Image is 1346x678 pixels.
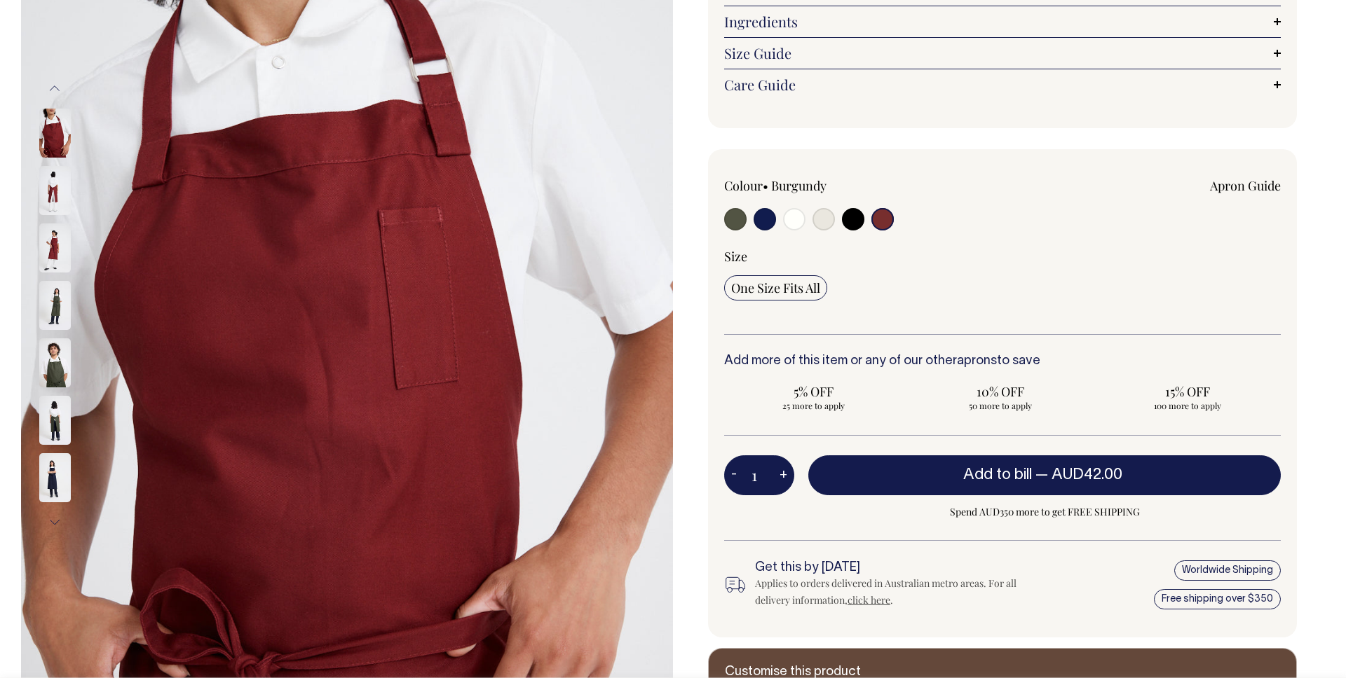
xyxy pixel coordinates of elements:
span: 100 more to apply [1105,400,1270,411]
span: — [1035,468,1126,482]
img: burgundy [39,109,71,158]
h6: Get this by [DATE] [755,561,1028,575]
span: 50 more to apply [918,400,1083,411]
input: One Size Fits All [724,275,827,300]
a: Apron Guide [1210,177,1281,194]
button: Next [44,506,65,538]
span: 5% OFF [731,383,896,400]
span: 15% OFF [1105,383,1270,400]
span: One Size Fits All [731,279,820,296]
button: + [773,462,794,490]
img: burgundy [39,166,71,215]
span: 25 more to apply [731,400,896,411]
span: AUD42.00 [1052,468,1122,482]
div: Applies to orders delivered in Australian metro areas. For all delivery information, . [755,575,1028,609]
a: click here [848,593,890,607]
div: Size [724,248,1281,265]
a: aprons [957,355,997,367]
div: Colour [724,177,947,194]
img: olive [39,338,71,387]
label: Burgundy [771,177,827,194]
input: 5% OFF 25 more to apply [724,379,903,415]
input: 10% OFF 50 more to apply [911,379,1090,415]
span: Spend AUD350 more to get FREE SHIPPING [808,504,1281,520]
span: 10% OFF [918,383,1083,400]
h6: Add more of this item or any of our other to save [724,354,1281,368]
button: Previous [44,73,65,104]
img: olive [39,281,71,330]
img: Birdy Apron [39,223,71,272]
span: Add to bill [963,468,1032,482]
img: dark-navy [39,453,71,502]
span: • [763,177,768,194]
a: Size Guide [724,45,1281,62]
button: Add to bill —AUD42.00 [808,455,1281,494]
img: olive [39,396,71,445]
input: 15% OFF 100 more to apply [1098,379,1277,415]
a: Ingredients [724,13,1281,30]
button: - [724,462,744,490]
a: Care Guide [724,76,1281,93]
